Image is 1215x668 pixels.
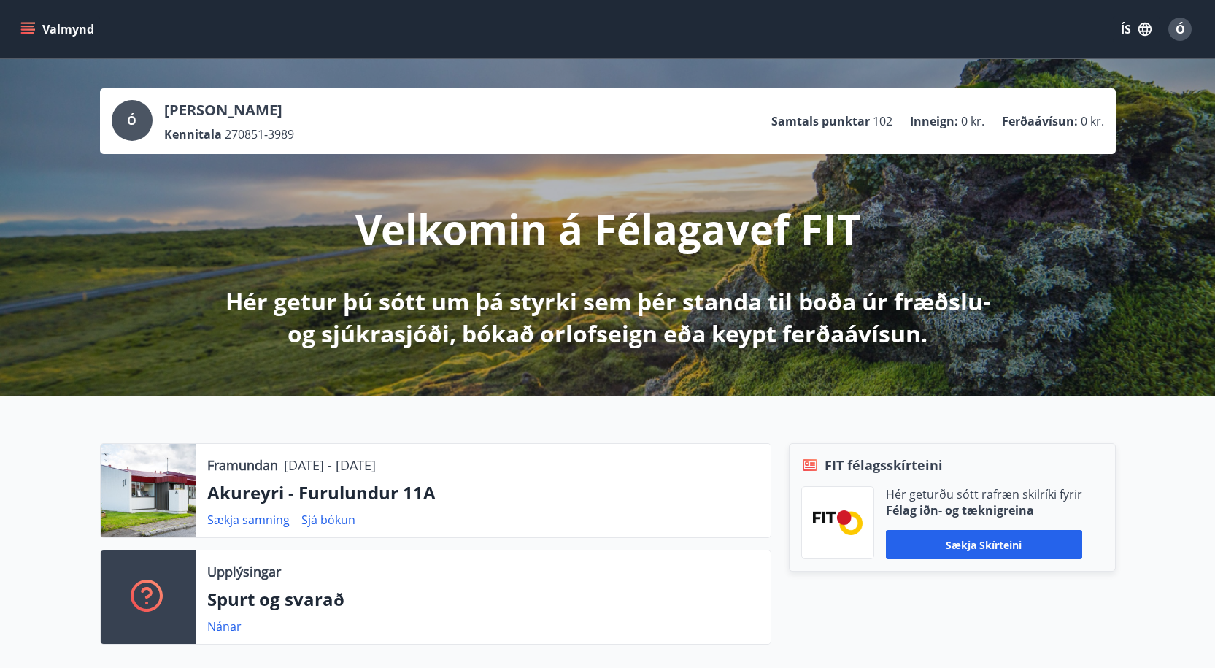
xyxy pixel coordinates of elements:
[771,113,870,129] p: Samtals punktar
[207,618,242,634] a: Nánar
[207,480,759,505] p: Akureyri - Furulundur 11A
[886,502,1082,518] p: Félag iðn- og tæknigreina
[886,530,1082,559] button: Sækja skírteini
[207,587,759,612] p: Spurt og svarað
[18,16,100,42] button: menu
[873,113,892,129] span: 102
[164,100,294,120] p: [PERSON_NAME]
[886,486,1082,502] p: Hér geturðu sótt rafræn skilríki fyrir
[1081,113,1104,129] span: 0 kr.
[127,112,136,128] span: Ó
[207,512,290,528] a: Sækja samning
[813,510,863,534] img: FPQVkF9lTnNbbaRSFyT17YYeljoOGk5m51IhT0bO.png
[961,113,984,129] span: 0 kr.
[1113,16,1160,42] button: ÍS
[910,113,958,129] p: Inneign :
[1176,21,1185,37] span: Ó
[825,456,943,475] span: FIT félagsskírteini
[223,285,993,350] p: Hér getur þú sótt um þá styrki sem þér standa til boða úr fræðslu- og sjúkrasjóði, bókað orlofsei...
[301,512,355,528] a: Sjá bókun
[207,456,278,475] p: Framundan
[207,562,281,581] p: Upplýsingar
[355,201,860,256] p: Velkomin á Félagavef FIT
[225,126,294,142] span: 270851-3989
[1002,113,1078,129] p: Ferðaávísun :
[164,126,222,142] p: Kennitala
[1162,12,1197,47] button: Ó
[284,456,376,475] p: [DATE] - [DATE]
